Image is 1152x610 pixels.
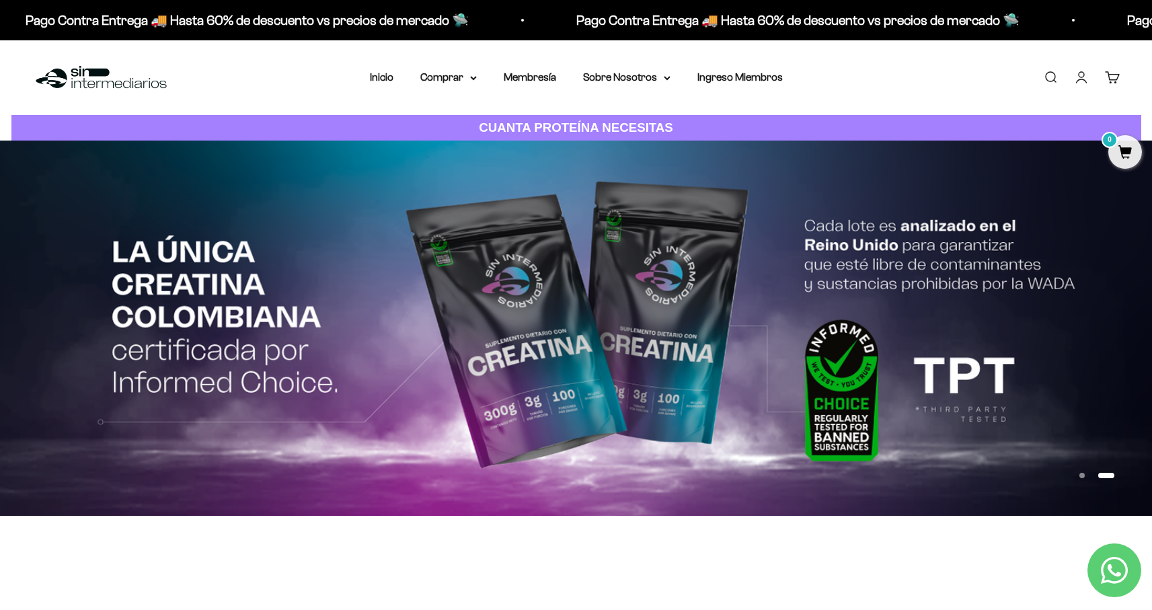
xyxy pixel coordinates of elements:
[573,9,1016,31] p: Pago Contra Entrega 🚚 Hasta 60% de descuento vs precios de mercado 🛸
[504,71,556,83] a: Membresía
[11,115,1141,141] a: CUANTA PROTEÍNA NECESITAS
[22,9,465,31] p: Pago Contra Entrega 🚚 Hasta 60% de descuento vs precios de mercado 🛸
[583,69,670,86] summary: Sobre Nosotros
[1108,146,1142,161] a: 0
[479,120,673,135] strong: CUANTA PROTEÍNA NECESITAS
[697,71,783,83] a: Ingreso Miembros
[420,69,477,86] summary: Comprar
[1102,132,1118,148] mark: 0
[370,71,393,83] a: Inicio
